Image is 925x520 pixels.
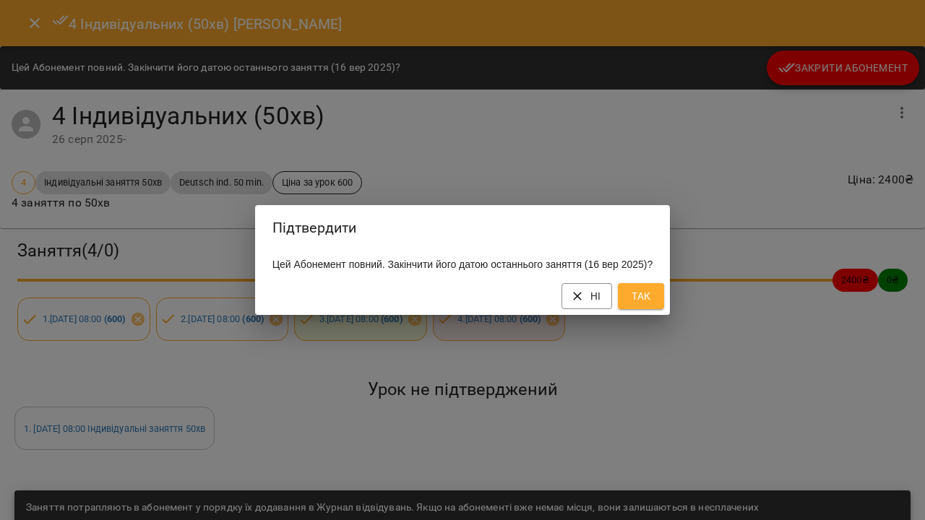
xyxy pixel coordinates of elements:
div: Цей Абонемент повний. Закінчити його датою останнього заняття (16 вер 2025)? [255,251,671,277]
span: Ні [573,287,601,305]
button: Ні [562,283,613,309]
button: Так [618,283,664,309]
span: Так [629,287,653,305]
h2: Підтвердити [272,217,653,239]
